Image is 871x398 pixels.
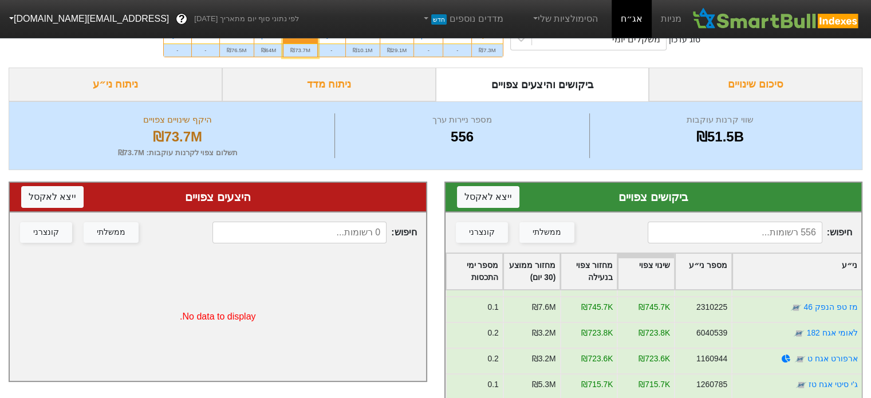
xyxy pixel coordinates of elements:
[648,222,822,243] input: 556 רשומות...
[691,7,862,30] img: SmartBull
[222,68,436,101] div: ניתוח מדד
[807,354,857,363] a: ארפורט אגח ט
[33,226,59,239] div: קונצרני
[795,379,807,391] img: tase link
[696,327,727,339] div: 6040539
[192,44,219,57] div: -
[503,254,559,289] div: Toggle SortBy
[531,301,555,313] div: ₪7.6M
[639,327,670,339] div: ₪723.8K
[414,44,443,57] div: -
[639,379,670,391] div: ₪715.7K
[23,113,332,127] div: היקף שינויים צפויים
[581,379,613,391] div: ₪715.7K
[618,254,674,289] div: Toggle SortBy
[21,188,415,206] div: היצעים צפויים
[581,301,613,313] div: ₪745.7K
[436,68,649,101] div: ביקושים והיצעים צפויים
[9,68,222,101] div: ניתוח ני״ע
[669,34,700,46] div: סוג עדכון
[254,44,283,57] div: ₪64M
[20,222,72,243] button: קונצרני
[519,222,574,243] button: ממשלתי
[10,253,426,381] div: No data to display.
[593,113,848,127] div: שווי קרנות עוקבות
[696,301,727,313] div: 2310225
[581,353,613,365] div: ₪723.6K
[675,254,731,289] div: Toggle SortBy
[487,379,498,391] div: 0.1
[803,302,857,312] a: מז טפ הנפק 46
[431,14,447,25] span: חדש
[487,353,498,365] div: 0.2
[639,353,670,365] div: ₪723.6K
[533,226,561,239] div: ממשלתי
[806,328,857,337] a: לאומי אגח 182
[531,327,555,339] div: ₪3.2M
[639,301,670,313] div: ₪745.7K
[469,226,495,239] div: קונצרני
[179,11,185,27] span: ?
[212,222,417,243] span: חיפוש :
[696,379,727,391] div: 1260785
[446,254,502,289] div: Toggle SortBy
[526,7,603,30] a: הסימולציות שלי
[794,353,805,365] img: tase link
[212,222,387,243] input: 0 רשומות...
[487,301,498,313] div: 0.1
[338,127,586,147] div: 556
[648,222,852,243] span: חיפוש :
[457,188,850,206] div: ביקושים צפויים
[531,353,555,365] div: ₪3.2M
[612,33,660,46] div: משקלים יומי
[649,68,862,101] div: סיכום שינויים
[21,186,84,208] button: ייצא לאקסל
[417,7,508,30] a: מדדים נוספיםחדש
[220,44,254,57] div: ₪76.5M
[593,127,848,147] div: ₪51.5B
[581,327,613,339] div: ₪723.8K
[732,254,861,289] div: Toggle SortBy
[696,353,727,365] div: 1160944
[23,147,332,159] div: תשלום צפוי לקרנות עוקבות : ₪73.7M
[472,44,502,57] div: ₪7.3M
[456,222,508,243] button: קונצרני
[23,127,332,147] div: ₪73.7M
[443,44,471,57] div: -
[487,327,498,339] div: 0.2
[809,380,857,389] a: ג'י סיטי אגח טז
[380,44,414,57] div: ₪29.1M
[793,328,805,339] img: tase link
[84,222,139,243] button: ממשלתי
[346,44,380,57] div: ₪10.1M
[338,113,586,127] div: מספר ניירות ערך
[164,44,191,57] div: -
[318,44,345,57] div: -
[457,186,519,208] button: ייצא לאקסל
[790,302,802,313] img: tase link
[561,254,617,289] div: Toggle SortBy
[97,226,125,239] div: ממשלתי
[283,44,317,57] div: ₪73.7M
[194,13,299,25] span: לפי נתוני סוף יום מתאריך [DATE]
[531,379,555,391] div: ₪5.3M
